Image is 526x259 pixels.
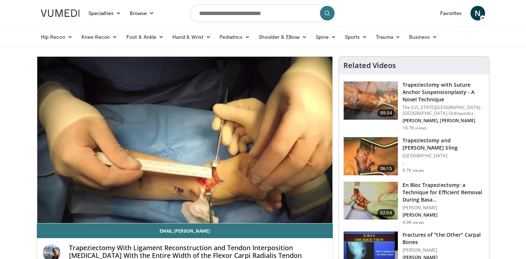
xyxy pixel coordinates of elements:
[436,6,466,20] a: Favorites
[403,168,424,173] p: 9.7K views
[403,219,424,225] p: 4.9K views
[403,205,485,211] p: [PERSON_NAME]
[37,57,333,224] video-js: Video Player
[377,109,395,117] span: 09:34
[344,137,398,175] img: trapeziectomy_voice_100005030_3.jpg.150x105_q85_crop-smart_upscale.jpg
[343,61,396,70] h4: Related Videos
[125,6,159,20] a: Browse
[77,30,122,44] a: Knee Recon
[403,118,485,124] p: [PERSON_NAME], [PERSON_NAME]
[37,224,333,238] a: Email [PERSON_NAME]
[403,125,427,131] p: 10.7K views
[168,30,215,44] a: Hand & Wrist
[403,81,485,103] h3: Trapeziectomy with Suture Anchor Suspensionplasty - A Novel Technique
[403,105,485,116] p: The [US_STATE][GEOGRAPHIC_DATA] - [GEOGRAPHIC_DATA] Orthopedics
[403,153,485,159] p: [GEOGRAPHIC_DATA]
[403,212,485,218] p: [PERSON_NAME]
[190,4,336,22] input: Search topics, interventions
[84,6,125,20] a: Specialties
[405,30,442,44] a: Business
[470,6,485,20] a: N
[311,30,340,44] a: Spine
[343,81,485,131] a: 09:34 Trapeziectomy with Suture Anchor Suspensionplasty - A Novel Technique The [US_STATE][GEOGRA...
[377,165,395,172] span: 06:15
[343,181,485,225] a: 02:04 En Bloc Trapeziectomy: a Technique for Efficient Removal During Basa… [PERSON_NAME] [PERSON...
[215,30,254,44] a: Pediatrics
[37,30,77,44] a: Hip Recon
[340,30,372,44] a: Sports
[403,231,485,246] h3: Fractures of "the Other" Carpal Bones
[254,30,311,44] a: Shoulder & Elbow
[403,137,485,151] h3: Trapeziectomy and [PERSON_NAME] Sling
[122,30,168,44] a: Foot & Ankle
[403,181,485,203] h3: En Bloc Trapeziectomy: a Technique for Efficient Removal During Basa…
[41,10,80,17] img: VuMedi Logo
[377,209,395,217] span: 02:04
[344,182,398,220] img: adccc3c3-27a2-414b-8990-1ed5991eef91.150x105_q85_crop-smart_upscale.jpg
[403,160,485,166] p: .
[403,247,485,253] p: [PERSON_NAME]
[343,137,485,176] a: 06:15 Trapeziectomy and [PERSON_NAME] Sling [GEOGRAPHIC_DATA] . 9.7K views
[371,30,405,44] a: Trauma
[344,82,398,120] img: 1e56fb93-9923-46c5-95db-3805b87b86e9.150x105_q85_crop-smart_upscale.jpg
